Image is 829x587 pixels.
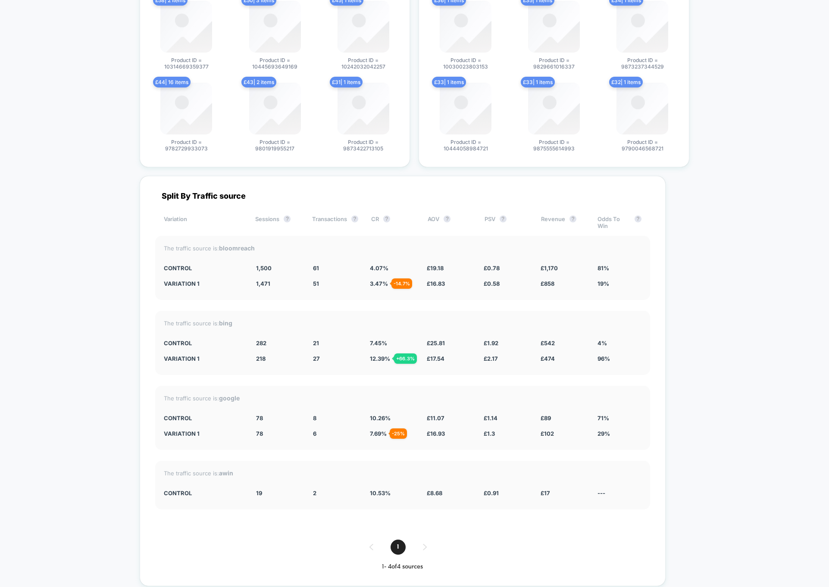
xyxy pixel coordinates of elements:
[541,215,585,229] div: Revenue
[427,265,444,272] span: £ 19.18
[500,215,507,222] button: ?
[241,77,276,87] span: £ 43 | 2 items
[541,340,555,347] span: £ 542
[256,415,263,422] span: 78
[256,340,266,347] span: 282
[331,57,396,70] span: Product ID = 10242032042257
[243,139,307,152] span: Product ID = 9801919955217
[428,215,471,229] div: AOV
[444,215,450,222] button: ?
[164,244,641,252] div: The traffic source is:
[427,490,442,496] span: £ 8.68
[243,57,307,70] span: Product ID = 10445693649169
[528,83,580,134] img: produt
[609,77,643,87] span: £ 32 | 1 items
[256,430,263,437] span: 78
[164,490,243,496] div: CONTROL
[484,340,498,347] span: £ 1.92
[394,353,417,364] div: + 66.3 %
[249,83,301,134] img: produt
[484,490,499,496] span: £ 0.91
[164,469,641,477] div: The traffic source is:
[164,430,243,437] div: Variation 1
[484,355,498,362] span: £ 2.17
[541,415,551,422] span: £ 89
[616,1,668,53] img: produt
[164,215,243,229] div: Variation
[164,265,243,272] div: CONTROL
[569,215,576,222] button: ?
[338,1,389,53] img: produt
[541,355,555,362] span: £ 474
[541,280,554,287] span: £ 858
[164,355,243,362] div: Variation 1
[255,215,299,229] div: Sessions
[610,57,675,70] span: Product ID = 9873237344529
[485,215,528,229] div: PSV
[155,563,650,571] div: 1 - 4 of 4 sources
[427,280,445,287] span: £ 16.83
[154,139,219,152] span: Product ID = 9782729933073
[219,394,240,402] strong: google
[351,215,358,222] button: ?
[219,244,255,252] strong: bloomreach
[219,469,233,477] strong: awin
[484,430,495,437] span: £ 1.3
[155,191,650,200] div: Split By Traffic source
[331,139,396,152] span: Product ID = 9873422713105
[256,355,266,362] span: 218
[432,77,466,87] span: £ 33 | 1 items
[313,415,316,422] span: 8
[427,415,444,422] span: £ 11.07
[160,83,212,134] img: produt
[521,77,555,87] span: £ 33 | 1 items
[427,340,445,347] span: £ 25.81
[164,280,243,287] div: Variation 1
[391,278,412,289] div: - 14.7 %
[164,319,641,327] div: The traffic source is:
[338,83,389,134] img: produt
[433,57,498,70] span: Product ID = 10030023803153
[610,139,675,152] span: Product ID = 9790046568721
[522,57,586,70] span: Product ID = 9829661016337
[383,215,390,222] button: ?
[528,1,580,53] img: produt
[370,430,387,437] span: 7.69 %
[256,280,270,287] span: 1,471
[440,1,491,53] img: produt
[598,415,641,422] div: 71%
[284,215,291,222] button: ?
[427,355,444,362] span: £ 17.54
[160,1,212,53] img: produt
[313,280,319,287] span: 51
[370,265,388,272] span: 4.07 %
[427,430,445,437] span: £ 16.93
[541,490,550,496] span: £ 17
[541,265,558,272] span: £ 1,170
[598,280,641,287] div: 19%
[370,280,388,287] span: 3.47 %
[312,215,358,229] div: Transactions
[391,540,406,555] span: 1
[164,394,641,402] div: The traffic source is:
[390,428,407,439] div: - 25 %
[370,355,390,362] span: 12.39 %
[219,319,232,327] strong: bing
[164,415,243,422] div: CONTROL
[616,83,668,134] img: produt
[313,340,319,347] span: 21
[256,265,272,272] span: 1,500
[484,265,500,272] span: £ 0.78
[598,490,641,496] div: ---
[484,280,500,287] span: £ 0.58
[541,430,554,437] span: £ 102
[153,77,191,87] span: £ 44 | 16 items
[598,430,641,437] div: 29%
[370,340,387,347] span: 7.45 %
[635,215,641,222] button: ?
[598,355,641,362] div: 96%
[370,490,391,496] span: 10.53 %
[440,83,491,134] img: produt
[313,430,316,437] span: 6
[433,139,498,152] span: Product ID = 10444058984721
